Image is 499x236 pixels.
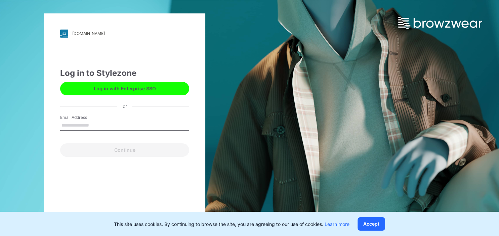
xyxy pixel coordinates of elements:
[60,114,107,121] label: Email Address
[72,31,105,36] div: [DOMAIN_NAME]
[117,103,132,110] div: or
[60,82,189,95] button: Log in with Enterprise SSO
[60,30,68,38] img: svg+xml;base64,PHN2ZyB3aWR0aD0iMjgiIGhlaWdodD0iMjgiIHZpZXdCb3g9IjAgMCAyOCAyOCIgZmlsbD0ibm9uZSIgeG...
[60,67,189,79] div: Log in to Stylezone
[60,30,189,38] a: [DOMAIN_NAME]
[358,217,385,231] button: Accept
[398,17,482,29] img: browzwear-logo.73288ffb.svg
[114,221,349,228] p: This site uses cookies. By continuing to browse the site, you are agreeing to our use of cookies.
[325,221,349,227] a: Learn more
